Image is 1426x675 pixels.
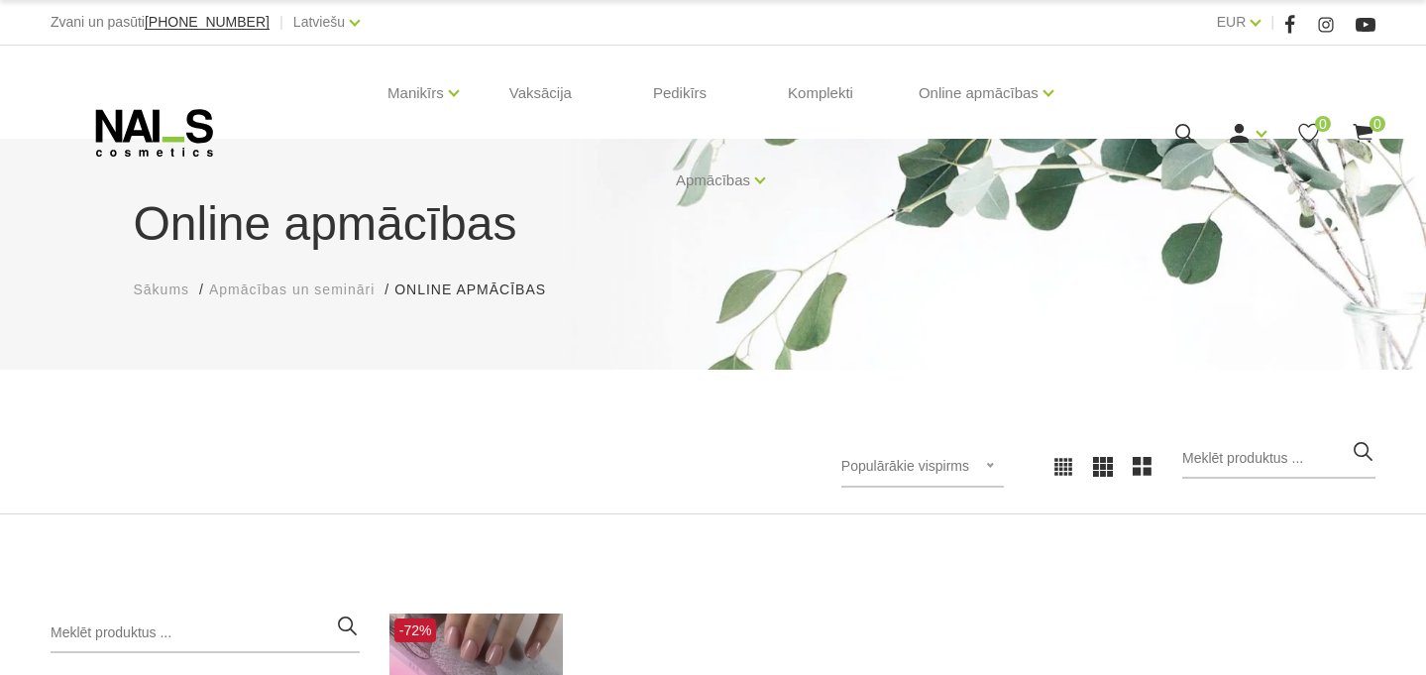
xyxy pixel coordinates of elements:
input: Meklēt produktus ... [1182,439,1375,479]
a: Apmācības un semināri [209,280,375,300]
a: EUR [1217,10,1247,34]
span: | [1270,10,1274,35]
a: Latviešu [293,10,345,34]
a: Pedikīrs [637,46,722,141]
a: Komplekti [772,46,869,141]
span: | [279,10,283,35]
a: Sākums [134,280,190,300]
span: 0 [1370,116,1385,132]
a: 0 [1351,121,1375,146]
a: Manikīrs [387,54,444,133]
a: [PHONE_NUMBER] [145,15,270,30]
li: Online apmācības [394,280,566,300]
span: 0 [1315,116,1331,132]
a: 0 [1296,121,1321,146]
a: Vaksācija [494,46,588,141]
a: Apmācības [676,141,750,220]
span: Apmācības un semināri [209,281,375,297]
span: -72% [394,619,437,642]
div: Zvani un pasūti [51,10,270,35]
input: Meklēt produktus ... [51,614,360,653]
span: [PHONE_NUMBER] [145,14,270,30]
span: Populārākie vispirms [841,458,969,474]
span: Sākums [134,281,190,297]
a: Online apmācības [919,54,1039,133]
